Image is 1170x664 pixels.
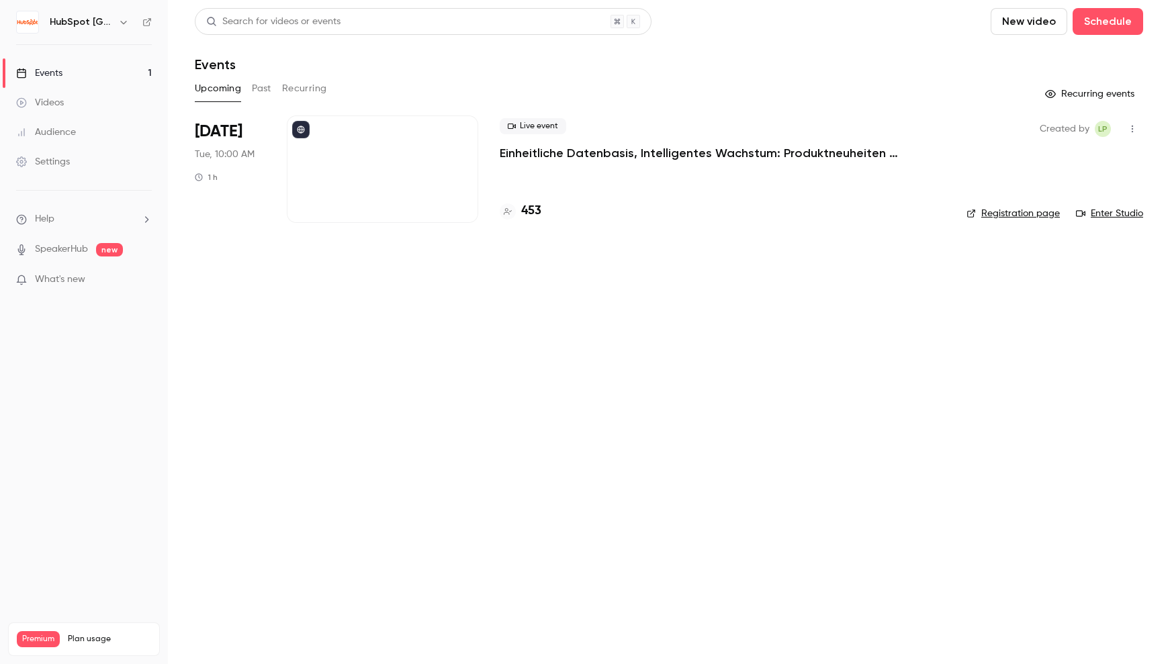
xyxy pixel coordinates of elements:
[1040,121,1089,137] span: Created by
[1095,121,1111,137] span: Larissa Pilat
[195,172,218,183] div: 1 h
[17,11,38,33] img: HubSpot Germany
[521,202,541,220] h4: 453
[195,115,265,223] div: Sep 30 Tue, 10:00 AM (Europe/Berlin)
[991,8,1067,35] button: New video
[136,274,152,286] iframe: Noticeable Trigger
[195,78,241,99] button: Upcoming
[35,273,85,287] span: What's new
[68,634,151,645] span: Plan usage
[195,56,236,73] h1: Events
[16,212,152,226] li: help-dropdown-opener
[1073,8,1143,35] button: Schedule
[1098,121,1108,137] span: LP
[282,78,327,99] button: Recurring
[35,212,54,226] span: Help
[96,243,123,256] span: new
[500,145,903,161] a: Einheitliche Datenbasis, Intelligentes Wachstum: Produktneuheiten vom Fall Spotlight 2025
[35,242,88,256] a: SpeakerHub
[206,15,341,29] div: Search for videos or events
[1039,83,1143,105] button: Recurring events
[16,96,64,109] div: Videos
[966,207,1060,220] a: Registration page
[252,78,271,99] button: Past
[50,15,113,29] h6: HubSpot [GEOGRAPHIC_DATA]
[500,202,541,220] a: 453
[500,118,566,134] span: Live event
[17,631,60,647] span: Premium
[16,66,62,80] div: Events
[1076,207,1143,220] a: Enter Studio
[195,148,255,161] span: Tue, 10:00 AM
[16,126,76,139] div: Audience
[195,121,242,142] span: [DATE]
[16,155,70,169] div: Settings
